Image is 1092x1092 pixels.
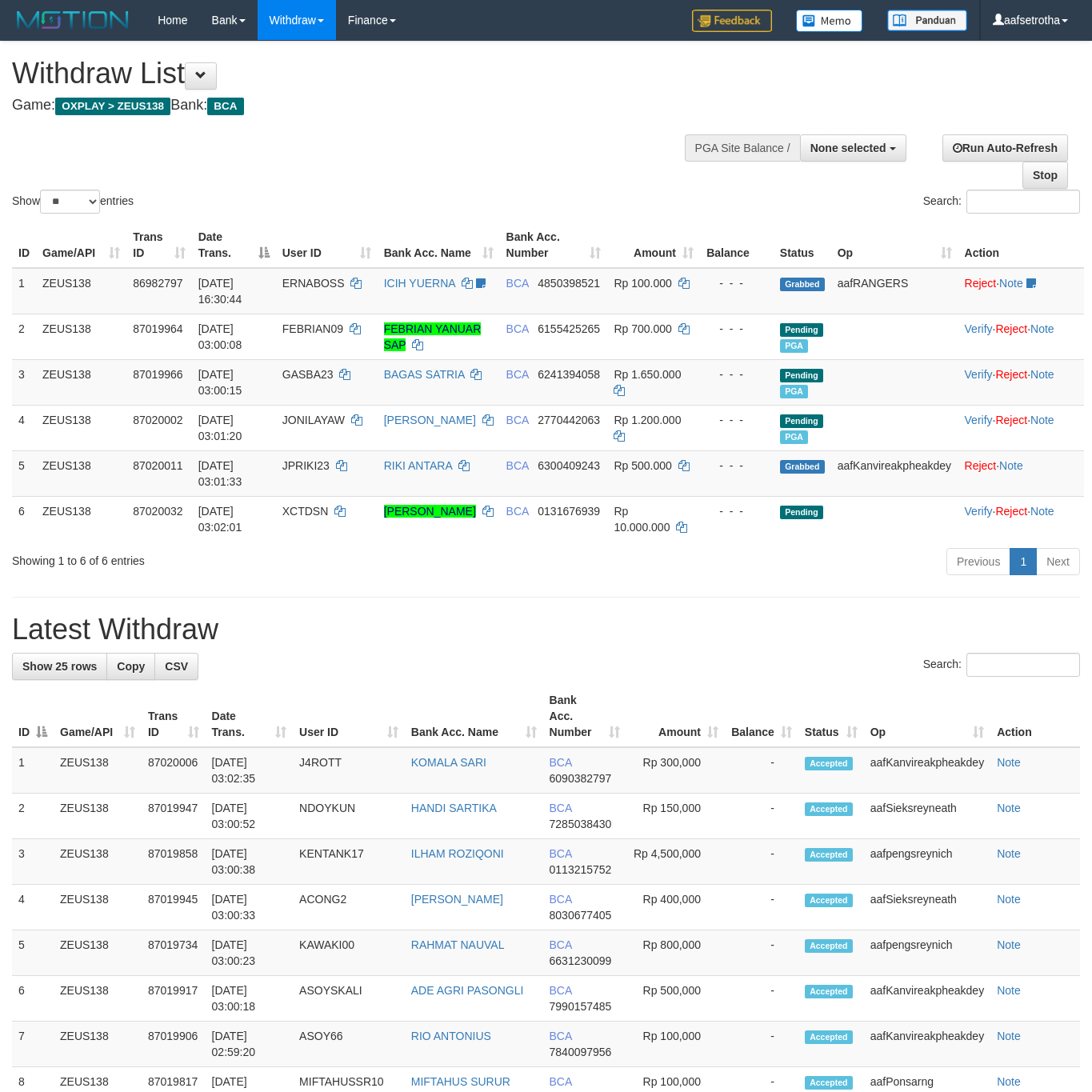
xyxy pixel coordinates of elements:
[774,222,831,268] th: Status
[966,190,1080,214] input: Search:
[805,939,853,953] span: Accepted
[626,794,725,839] td: Rp 150,000
[293,747,405,794] td: J4ROTT
[995,368,1027,381] a: Reject
[550,1046,612,1058] span: Copy 7840097956 to clipboard
[12,314,36,359] td: 2
[626,1022,725,1067] td: Rp 100,000
[506,414,529,426] span: BCA
[550,863,612,876] span: Copy 0113215752 to clipboard
[12,930,54,976] td: 5
[282,459,330,472] span: JPRIKI23
[384,368,465,381] a: BAGAS SATRIA
[133,505,182,518] span: 87020032
[805,848,853,862] span: Accepted
[411,847,504,860] a: ILHAM ROZIQONI
[810,142,886,154] span: None selected
[154,653,198,680] a: CSV
[725,1022,798,1067] td: -
[805,894,853,907] span: Accepted
[12,58,712,90] h1: Withdraw List
[725,839,798,885] td: -
[923,653,1080,677] label: Search:
[780,369,823,382] span: Pending
[965,368,993,381] a: Verify
[36,359,126,405] td: ZEUS138
[965,414,993,426] a: Verify
[411,756,486,769] a: KOMALA SARI
[550,1075,572,1088] span: BCA
[384,459,452,472] a: RIKI ANTARA
[282,322,343,335] span: FEBRIAN09
[626,686,725,747] th: Amount: activate to sort column ascending
[997,938,1021,951] a: Note
[206,976,294,1022] td: [DATE] 03:00:18
[12,614,1080,646] h1: Latest Withdraw
[864,885,990,930] td: aafSieksreyneath
[965,459,997,472] a: Reject
[942,134,1068,162] a: Run Auto-Refresh
[725,976,798,1022] td: -
[798,686,864,747] th: Status: activate to sort column ascending
[626,839,725,885] td: Rp 4,500,000
[725,794,798,839] td: -
[805,985,853,998] span: Accepted
[538,459,600,472] span: Copy 6300409243 to clipboard
[142,686,206,747] th: Trans ID: activate to sort column ascending
[550,893,572,906] span: BCA
[966,653,1080,677] input: Search:
[997,1030,1021,1042] a: Note
[206,1022,294,1067] td: [DATE] 02:59:20
[864,930,990,976] td: aafpengsreynich
[12,1022,54,1067] td: 7
[411,1030,491,1042] a: RIO ANTONIUS
[12,405,36,450] td: 4
[550,984,572,997] span: BCA
[133,368,182,381] span: 87019966
[293,794,405,839] td: NDOYKUN
[997,802,1021,814] a: Note
[958,222,1084,268] th: Action
[126,222,191,268] th: Trans ID: activate to sort column ascending
[614,277,671,290] span: Rp 100.000
[411,984,524,997] a: ADE AGRI PASONGLI
[805,802,853,816] span: Accepted
[864,976,990,1022] td: aafKanvireakpheakdey
[36,405,126,450] td: ZEUS138
[293,976,405,1022] td: ASOYSKALI
[12,546,443,569] div: Showing 1 to 6 of 6 entries
[22,660,97,673] span: Show 25 rows
[1030,368,1054,381] a: Note
[780,323,823,337] span: Pending
[685,134,800,162] div: PGA Site Balance /
[12,885,54,930] td: 4
[550,818,612,830] span: Copy 7285038430 to clipboard
[805,757,853,770] span: Accepted
[725,885,798,930] td: -
[206,885,294,930] td: [DATE] 03:00:33
[946,548,1010,575] a: Previous
[538,505,600,518] span: Copy 0131676939 to clipboard
[206,930,294,976] td: [DATE] 03:00:23
[692,10,772,32] img: Feedback.jpg
[538,322,600,335] span: Copy 6155425265 to clipboard
[293,885,405,930] td: ACONG2
[780,278,825,291] span: Grabbed
[997,984,1021,997] a: Note
[411,1075,510,1088] a: MIFTAHUS SURUR
[378,222,500,268] th: Bank Acc. Name: activate to sort column ascending
[550,802,572,814] span: BCA
[725,930,798,976] td: -
[293,839,405,885] td: KENTANK17
[54,839,142,885] td: ZEUS138
[923,190,1080,214] label: Search:
[12,268,36,314] td: 1
[36,496,126,542] td: ZEUS138
[206,794,294,839] td: [DATE] 03:00:52
[550,1030,572,1042] span: BCA
[133,414,182,426] span: 87020002
[411,893,503,906] a: [PERSON_NAME]
[1030,505,1054,518] a: Note
[831,222,958,268] th: Op: activate to sort column ascending
[54,976,142,1022] td: ZEUS138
